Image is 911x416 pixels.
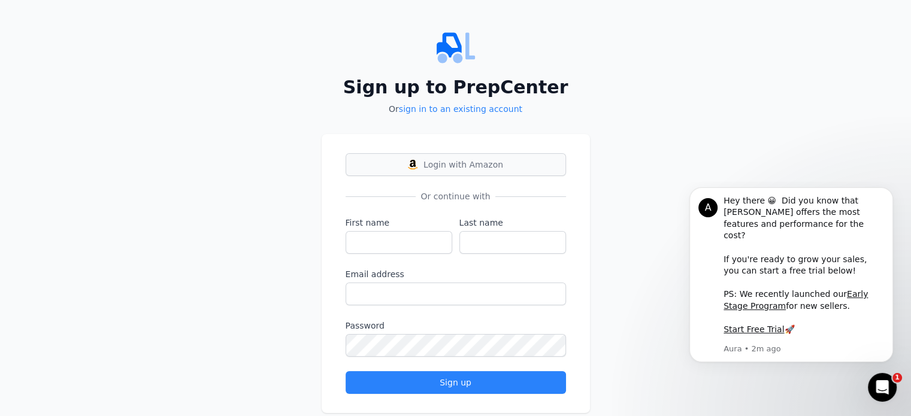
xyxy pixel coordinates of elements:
iframe: Intercom notifications message [671,181,911,384]
span: 1 [892,373,902,382]
label: Email address [346,268,566,280]
label: First name [346,217,452,229]
iframe: Intercom live chat [868,373,897,402]
p: Or [322,103,590,115]
div: Sign up [356,376,556,388]
button: Login with AmazonLogin with Amazon [346,153,566,176]
span: Login with Amazon [423,159,503,171]
h2: Sign up to PrepCenter [322,77,590,98]
label: Password [346,320,566,332]
img: Login with Amazon [408,160,417,169]
img: PrepCenter [322,29,590,67]
a: sign in to an existing account [399,104,522,114]
span: Or continue with [416,190,495,202]
label: Last name [459,217,566,229]
button: Sign up [346,371,566,394]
